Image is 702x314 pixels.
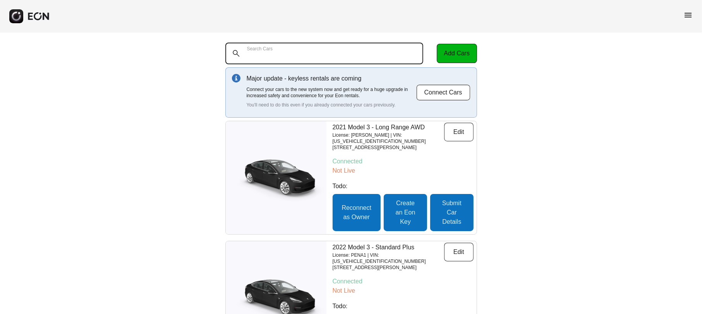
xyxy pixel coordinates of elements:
[333,252,444,264] p: License: PENA1 | VIN: [US_VEHICLE_IDENTIFICATION_NUMBER]
[333,243,444,252] p: 2022 Model 3 - Standard Plus
[444,123,474,141] button: Edit
[384,194,427,231] button: Create an Eon Key
[333,157,474,166] p: Connected
[333,194,381,231] button: Reconnect as Owner
[333,182,474,191] p: Todo:
[333,132,444,144] p: License: [PERSON_NAME] | VIN: [US_VEHICLE_IDENTIFICATION_NUMBER]
[333,264,444,271] p: [STREET_ADDRESS][PERSON_NAME]
[333,277,474,286] p: Connected
[333,302,474,311] p: Todo:
[247,86,416,99] p: Connect your cars to the new system now and get ready for a huge upgrade in increased safety and ...
[430,194,473,231] button: Submit Car Details
[416,84,470,101] button: Connect Cars
[333,123,444,132] p: 2021 Model 3 - Long Range AWD
[444,243,474,261] button: Edit
[247,74,416,83] p: Major update - keyless rentals are coming
[683,10,693,20] span: menu
[232,74,240,82] img: info
[333,166,474,175] p: Not Live
[333,144,444,151] p: [STREET_ADDRESS][PERSON_NAME]
[333,286,474,295] p: Not Live
[437,44,477,63] button: Add Cars
[247,46,273,52] label: Search Cars
[247,102,416,108] p: You'll need to do this even if you already connected your cars previously.
[226,153,326,203] img: car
